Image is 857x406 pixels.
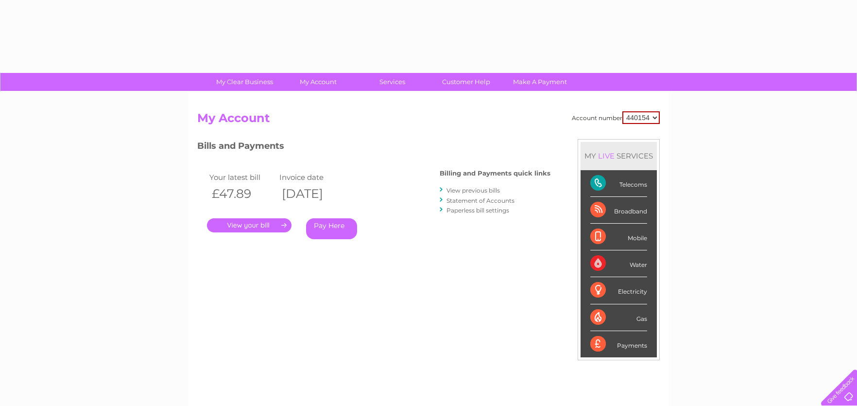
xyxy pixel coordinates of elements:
[207,218,291,232] a: .
[590,170,647,197] div: Telecoms
[446,207,509,214] a: Paperless bill settings
[596,151,617,160] div: LIVE
[590,331,647,357] div: Payments
[197,111,660,130] h2: My Account
[590,250,647,277] div: Water
[278,73,359,91] a: My Account
[590,197,647,224] div: Broadband
[197,139,550,156] h3: Bills and Payments
[306,218,357,239] a: Pay Here
[590,277,647,304] div: Electricity
[446,197,514,204] a: Statement of Accounts
[446,187,500,194] a: View previous bills
[205,73,285,91] a: My Clear Business
[426,73,506,91] a: Customer Help
[590,224,647,250] div: Mobile
[572,111,660,124] div: Account number
[500,73,580,91] a: Make A Payment
[207,171,277,184] td: Your latest bill
[277,184,347,204] th: [DATE]
[207,184,277,204] th: £47.89
[590,304,647,331] div: Gas
[581,142,657,170] div: MY SERVICES
[277,171,347,184] td: Invoice date
[440,170,550,177] h4: Billing and Payments quick links
[352,73,432,91] a: Services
